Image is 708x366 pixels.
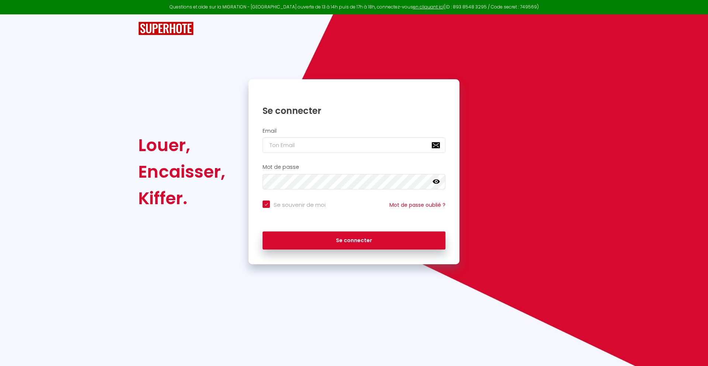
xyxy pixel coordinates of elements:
[389,201,445,209] a: Mot de passe oublié ?
[413,4,444,10] a: en cliquant ici
[138,22,194,35] img: SuperHote logo
[263,137,445,153] input: Ton Email
[138,185,225,212] div: Kiffer.
[263,105,445,116] h1: Se connecter
[263,164,445,170] h2: Mot de passe
[263,128,445,134] h2: Email
[263,231,445,250] button: Se connecter
[138,158,225,185] div: Encaisser,
[138,132,225,158] div: Louer,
